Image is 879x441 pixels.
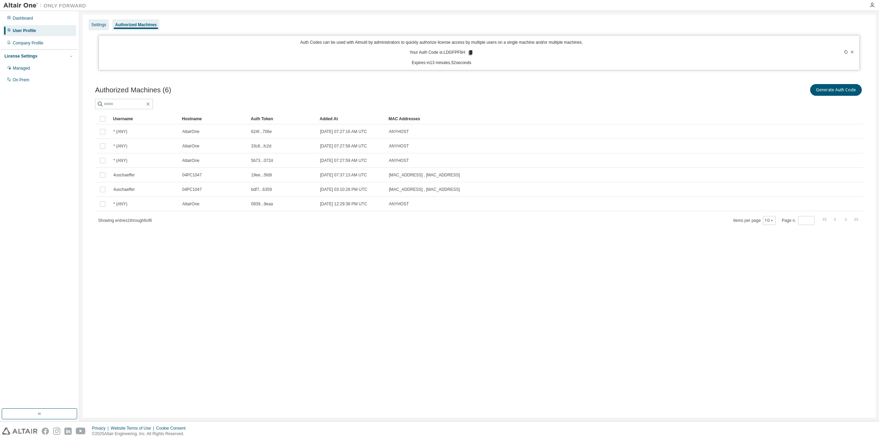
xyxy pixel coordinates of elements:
span: 04PC1047 [182,187,202,192]
span: Items per page [733,216,776,225]
div: Added At [320,113,383,124]
span: 33c8...fc2d [251,143,271,149]
span: 624f...706e [251,129,272,134]
span: Authorized Machines (6) [95,86,171,94]
div: Settings [91,22,106,28]
div: Auth Token [251,113,314,124]
span: * (ANY) [113,201,127,207]
span: * (ANY) [113,158,127,163]
span: ANYHOST [389,201,409,207]
span: ANYHOST [389,158,409,163]
img: facebook.svg [42,428,49,435]
img: instagram.svg [53,428,60,435]
span: ANYHOST [389,143,409,149]
span: 0939...9eaa [251,201,273,207]
div: Managed [13,65,30,71]
p: Your Auth Code is: LDGFPF6H [410,50,474,56]
span: Page n. [782,216,815,225]
span: [DATE] 03:10:28 PM UTC [320,187,367,192]
span: [MAC_ADDRESS] , [MAC_ADDRESS] [389,187,460,192]
span: ANYHOST [389,129,409,134]
span: * (ANY) [113,143,127,149]
span: [MAC_ADDRESS] , [MAC_ADDRESS] [389,172,460,178]
div: Authorized Machines [115,22,157,28]
span: [DATE] 12:29:38 PM UTC [320,201,367,207]
span: 4uschaeffer [113,172,135,178]
span: bdf7...6359 [251,187,272,192]
button: Generate Auth Code [810,84,862,96]
span: 04PC1047 [182,172,202,178]
p: Expires in 13 minutes, 52 seconds [103,60,780,66]
div: User Profile [13,28,36,33]
span: 19ee...5fd9 [251,172,272,178]
img: Altair One [3,2,90,9]
span: Showing entries 1 through 6 of 6 [98,218,152,223]
div: Dashboard [13,16,33,21]
span: [DATE] 07:27:16 AM UTC [320,129,367,134]
img: youtube.svg [76,428,86,435]
span: 5b73...072d [251,158,273,163]
p: Auth Codes can be used with Almutil by administrators to quickly authorize license access by mult... [103,40,780,45]
span: [DATE] 07:37:13 AM UTC [320,172,367,178]
span: [DATE] 07:27:58 AM UTC [320,143,367,149]
div: License Settings [4,53,37,59]
div: Username [113,113,176,124]
div: Website Terms of Use [111,425,156,431]
button: 10 [765,218,774,223]
div: On Prem [13,77,29,83]
div: Cookie Consent [156,425,189,431]
img: linkedin.svg [64,428,72,435]
span: AltairOne [182,129,199,134]
span: AltairOne [182,158,199,163]
span: 4uschaeffer [113,187,135,192]
span: AltairOne [182,143,199,149]
div: MAC Addresses [389,113,791,124]
div: Privacy [92,425,111,431]
div: Company Profile [13,40,43,46]
span: * (ANY) [113,129,127,134]
div: Hostname [182,113,245,124]
p: © 2025 Altair Engineering, Inc. All Rights Reserved. [92,431,190,437]
span: AltairOne [182,201,199,207]
span: [DATE] 07:27:59 AM UTC [320,158,367,163]
img: altair_logo.svg [2,428,38,435]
